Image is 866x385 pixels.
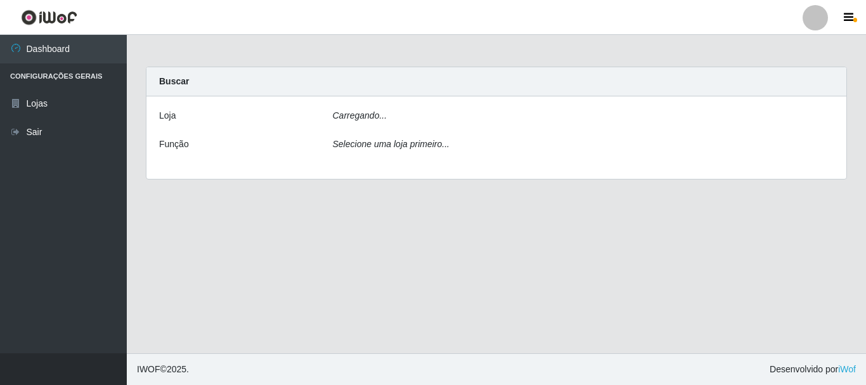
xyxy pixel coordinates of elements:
[21,10,77,25] img: CoreUI Logo
[838,364,856,374] a: iWof
[137,363,189,376] span: © 2025 .
[159,76,189,86] strong: Buscar
[770,363,856,376] span: Desenvolvido por
[137,364,160,374] span: IWOF
[159,109,176,122] label: Loja
[159,138,189,151] label: Função
[333,139,449,149] i: Selecione uma loja primeiro...
[333,110,387,121] i: Carregando...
